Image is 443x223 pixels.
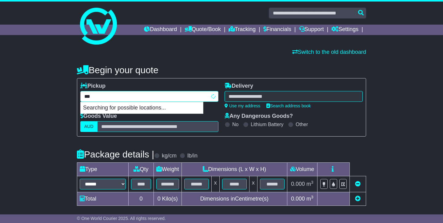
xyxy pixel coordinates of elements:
[129,192,154,206] td: 0
[225,103,260,108] a: Use my address
[292,49,366,55] a: Switch to the old dashboard
[355,181,361,187] a: Remove this item
[311,180,313,185] sup: 3
[77,216,166,221] span: © One World Courier 2025. All rights reserved.
[154,163,182,176] td: Weight
[80,113,117,120] label: Goods Value
[263,25,291,35] a: Financials
[162,153,177,159] label: kg/cm
[187,153,198,159] label: lb/in
[331,25,358,35] a: Settings
[266,103,311,108] a: Search address book
[306,196,313,202] span: m
[225,83,253,90] label: Delivery
[225,113,293,120] label: Any Dangerous Goods?
[77,65,366,75] h4: Begin your quote
[291,196,305,202] span: 0.000
[80,83,106,90] label: Pickup
[144,25,177,35] a: Dashboard
[306,181,313,187] span: m
[299,25,324,35] a: Support
[296,121,308,127] label: Other
[129,163,154,176] td: Qty
[154,192,182,206] td: Kilo(s)
[291,181,305,187] span: 0.000
[287,163,317,176] td: Volume
[185,25,221,35] a: Quote/Book
[229,25,256,35] a: Tracking
[311,195,313,199] sup: 3
[182,163,287,176] td: Dimensions (L x W x H)
[182,192,287,206] td: Dimensions in Centimetre(s)
[81,102,203,114] p: Searching for possible locations...
[80,91,218,102] typeahead: Please provide city
[80,121,98,132] label: AUD
[158,196,161,202] span: 0
[211,176,219,192] td: x
[77,163,129,176] td: Type
[355,196,361,202] a: Add new item
[249,176,257,192] td: x
[77,192,129,206] td: Total
[251,121,284,127] label: Lithium Battery
[232,121,238,127] label: No
[77,149,154,159] h4: Package details |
